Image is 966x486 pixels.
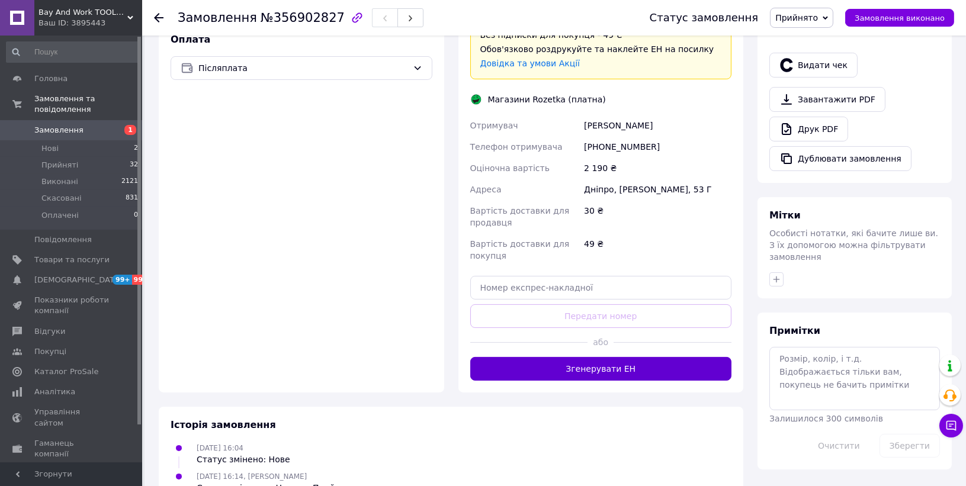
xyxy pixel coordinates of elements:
span: [DEMOGRAPHIC_DATA] [34,275,122,285]
span: Вартість доставки для покупця [470,239,570,260]
div: Ваш ID: 3895443 [38,18,142,28]
div: 2 190 ₴ [582,157,734,179]
span: Повідомлення [34,234,92,245]
div: 30 ₴ [582,200,734,233]
input: Пошук [6,41,139,63]
button: Замовлення виконано [845,9,954,27]
div: Повернутися назад [154,12,163,24]
span: Залишилося 300 символів [769,414,883,423]
span: Головна [34,73,68,84]
div: Дніпро, [PERSON_NAME], 53 Г [582,179,734,200]
button: Видати чек [769,53,858,78]
div: 49 ₴ [582,233,734,266]
a: Довідка та умови Акції [480,59,580,68]
div: [PERSON_NAME] [582,115,734,136]
div: Статус змінено: Нове [197,453,290,465]
span: Телефон отримувача [470,142,563,152]
span: Особисті нотатки, які бачите лише ви. З їх допомогою можна фільтрувати замовлення [769,228,938,262]
span: Показники роботи компанії [34,295,110,316]
span: Замовлення [34,125,84,136]
span: Замовлення [178,11,257,25]
span: Товари та послуги [34,255,110,265]
button: Чат з покупцем [939,414,963,437]
input: Номер експрес-накладної [470,276,732,300]
span: Післяплата [198,62,408,75]
span: Нові [41,143,59,154]
a: Завантажити PDF [769,87,885,112]
span: Каталог ProSale [34,366,98,377]
span: Замовлення та повідомлення [34,94,142,115]
span: Аналітика [34,387,75,397]
a: Друк PDF [769,117,848,141]
span: Оціночна вартість [470,163,550,173]
span: Отримувач [470,121,518,130]
span: 32 [130,160,138,170]
span: Покупці [34,346,66,357]
span: Оплачені [41,210,79,221]
div: [PHONE_NUMBER] [582,136,734,157]
span: 2121 [121,176,138,187]
span: Історія замовлення [171,419,276,430]
span: Скасовані [41,193,82,204]
span: 99+ [132,275,152,285]
div: Статус замовлення [650,12,759,24]
span: Bay And Work TOOLBOX [38,7,127,18]
span: Прийняті [41,160,78,170]
span: Вартість доставки для продавця [470,206,570,227]
span: Прийнято [775,13,818,22]
span: Відгуки [34,326,65,337]
span: Гаманець компанії [34,438,110,459]
span: або [588,336,614,348]
span: Адреса [470,185,502,194]
span: 1 [124,125,136,135]
span: Виконані [41,176,78,187]
span: Мітки [769,210,801,221]
button: Дублювати замовлення [769,146,912,171]
div: Обов'язково роздрукуйте та наклейте ЕН на посилку [480,43,722,55]
span: 2 [134,143,138,154]
span: Управління сайтом [34,407,110,428]
span: Оплата [171,34,210,45]
div: Магазини Rozetka (платна) [485,94,609,105]
span: 831 [126,193,138,204]
button: Згенерувати ЕН [470,357,732,381]
span: [DATE] 16:14, [PERSON_NAME] [197,472,307,481]
span: 0 [134,210,138,221]
span: У вас є 30 днів, щоб відправити запит на відгук покупцеві, скопіювавши посилання. [769,4,936,37]
span: Замовлення виконано [855,14,945,22]
span: [DATE] 16:04 [197,444,243,452]
span: №356902827 [261,11,345,25]
span: 99+ [113,275,132,285]
span: Примітки [769,325,820,336]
